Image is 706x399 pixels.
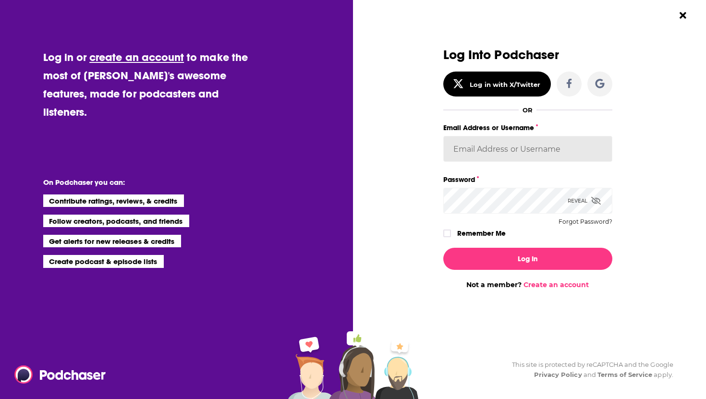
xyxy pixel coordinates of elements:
button: Forgot Password? [559,218,612,225]
label: Password [443,173,612,186]
li: Contribute ratings, reviews, & credits [43,194,184,207]
div: OR [523,106,533,114]
li: Get alerts for new releases & credits [43,235,181,247]
a: create an account [89,50,184,64]
div: Reveal [568,188,601,214]
button: Close Button [674,6,692,24]
div: This site is protected by reCAPTCHA and the Google and apply. [504,360,673,380]
input: Email Address or Username [443,136,612,162]
img: Podchaser - Follow, Share and Rate Podcasts [14,365,107,384]
div: Log in with X/Twitter [470,81,540,88]
a: Create an account [523,280,589,289]
a: Podchaser - Follow, Share and Rate Podcasts [14,365,99,384]
button: Log in with X/Twitter [443,72,551,97]
a: Terms of Service [597,371,653,378]
a: Privacy Policy [534,371,582,378]
label: Remember Me [457,227,506,240]
label: Email Address or Username [443,121,612,134]
li: On Podchaser you can: [43,178,235,187]
li: Create podcast & episode lists [43,255,164,267]
li: Follow creators, podcasts, and friends [43,215,190,227]
button: Log In [443,248,612,270]
div: Not a member? [443,280,612,289]
h3: Log Into Podchaser [443,48,612,62]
